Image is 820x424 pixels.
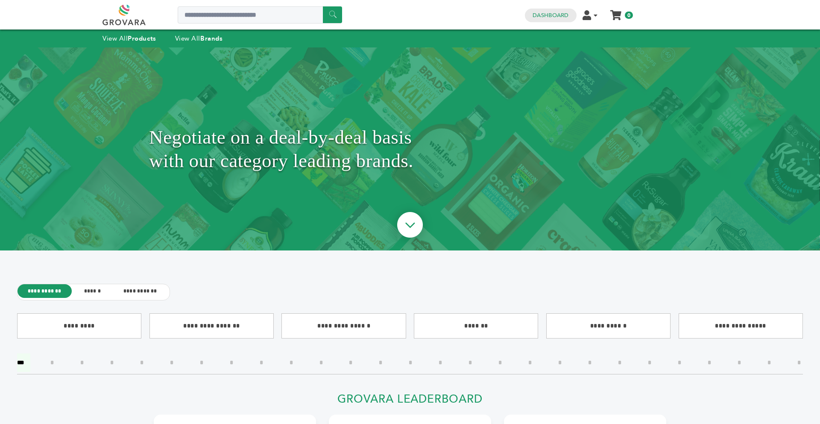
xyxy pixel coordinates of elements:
[533,12,568,19] a: Dashboard
[128,34,156,43] strong: Products
[387,203,433,249] img: ourBrandsHeroArrow.png
[102,34,156,43] a: View AllProducts
[149,69,671,229] h1: Negotiate on a deal-by-deal basis with our category leading brands.
[178,6,342,24] input: Search a product or brand...
[200,34,223,43] strong: Brands
[175,34,223,43] a: View AllBrands
[611,8,621,17] a: My Cart
[154,392,666,411] h2: Grovara Leaderboard
[625,12,633,19] span: 0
